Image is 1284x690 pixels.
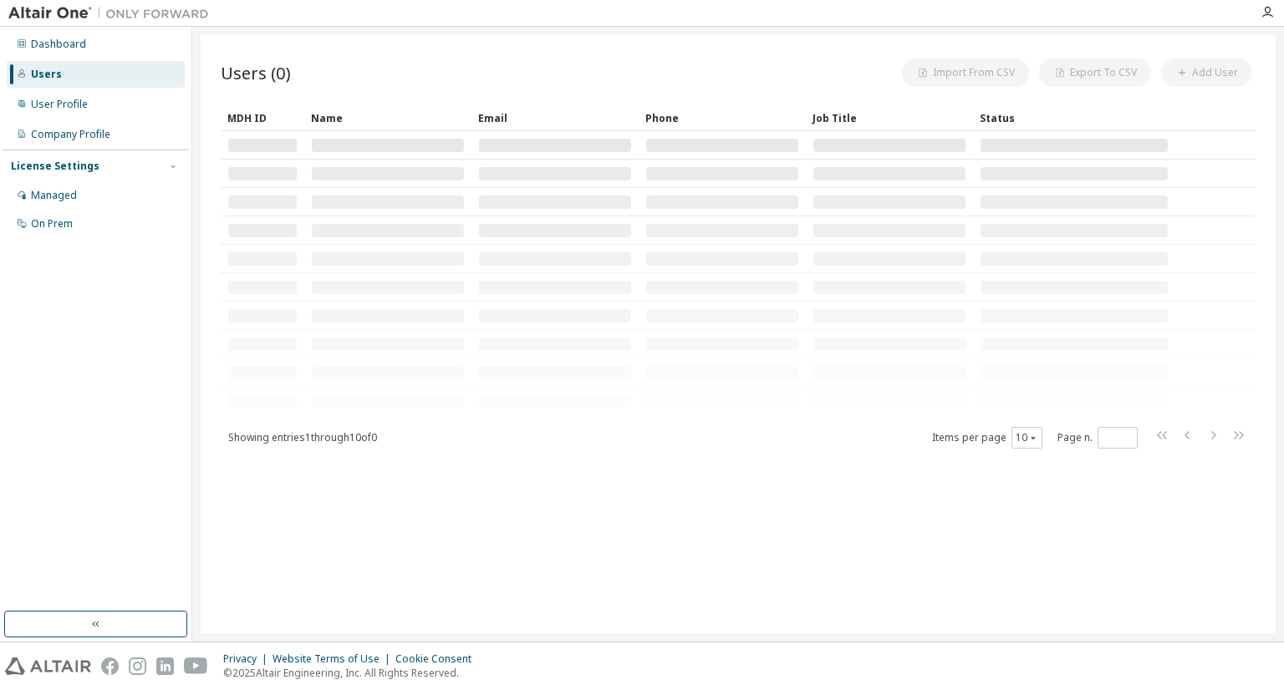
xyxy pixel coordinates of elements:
img: instagram.svg [129,657,146,675]
div: Cookie Consent [395,652,481,666]
div: Name [311,104,465,131]
div: Website Terms of Use [273,652,395,666]
button: Export To CSV [1039,58,1151,87]
button: Add User [1161,58,1252,87]
p: © 2025 Altair Engineering, Inc. All Rights Reserved. [223,666,481,680]
span: Showing entries 1 through 10 of 0 [228,430,377,444]
div: Managed [31,189,77,202]
div: User Profile [31,98,88,111]
div: Dashboard [31,38,86,51]
div: Job Title [813,104,966,131]
div: Users [31,68,62,81]
div: MDH ID [227,104,298,131]
img: Altair One [8,5,217,22]
img: linkedin.svg [156,657,174,675]
img: facebook.svg [101,657,119,675]
div: On Prem [31,217,73,231]
div: Company Profile [31,128,110,141]
div: Status [980,104,1169,131]
div: License Settings [11,160,99,173]
span: Users (0) [221,61,291,84]
span: Items per page [932,427,1042,449]
div: Privacy [223,652,273,666]
button: Import From CSV [902,58,1029,87]
img: altair_logo.svg [5,657,91,675]
div: Email [478,104,632,131]
div: Phone [645,104,799,131]
img: youtube.svg [184,657,208,675]
span: Page n. [1057,427,1138,449]
button: 10 [1016,431,1038,444]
